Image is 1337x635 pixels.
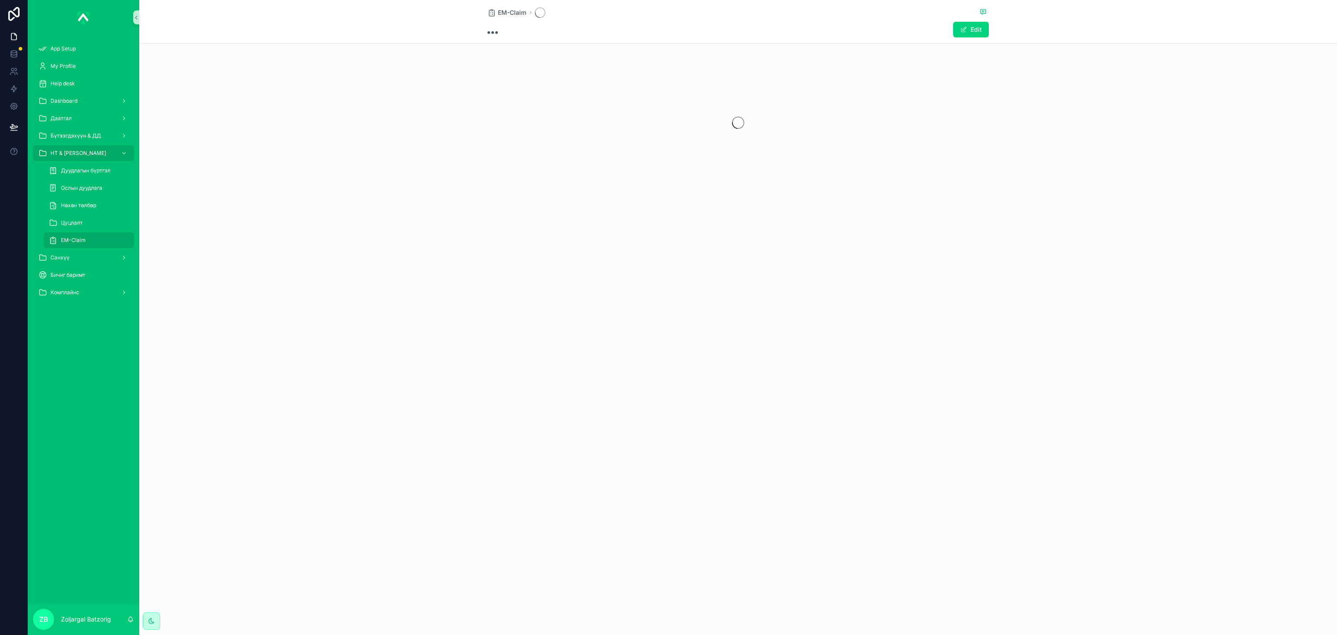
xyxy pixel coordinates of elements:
a: EM-Claim [487,8,526,17]
a: Дуудлагын бүртгэл [44,163,134,178]
span: Комплайнс [50,289,79,296]
span: EM-Claim [61,237,86,244]
span: Бичиг баримт [50,272,85,279]
a: EM-Claim [44,232,134,248]
span: Нөхөн төлбөр [61,202,96,209]
p: Zoljargal Batzorig [61,615,111,624]
a: Бичиг баримт [33,267,134,283]
a: Dashboard [33,93,134,109]
a: Санхүү [33,250,134,265]
span: Даатгал [50,115,72,122]
a: App Setup [33,41,134,57]
span: My Profile [50,63,76,70]
a: НТ & [PERSON_NAME] [33,145,134,161]
span: Dashboard [50,97,77,104]
a: Комплайнс [33,285,134,300]
span: Бүтээгдэхүүн & ДД [50,132,101,139]
span: App Setup [50,45,76,52]
span: Цуцлалт [61,219,83,226]
span: Дуудлагын бүртгэл [61,167,111,174]
a: Нөхөн төлбөр [44,198,134,213]
span: Help desk [50,80,75,87]
span: ZB [39,614,48,625]
a: Цуцлалт [44,215,134,231]
img: App logo [77,10,90,24]
a: Даатгал [33,111,134,126]
button: Edit [953,22,989,37]
span: НТ & [PERSON_NAME] [50,150,106,157]
span: Санхүү [50,254,70,261]
span: EM-Claim [498,8,526,17]
a: Бүтээгдэхүүн & ДД [33,128,134,144]
span: Ослын дуудлага [61,185,102,192]
div: scrollable content [28,35,139,312]
a: My Profile [33,58,134,74]
a: Ослын дуудлага [44,180,134,196]
a: Help desk [33,76,134,91]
